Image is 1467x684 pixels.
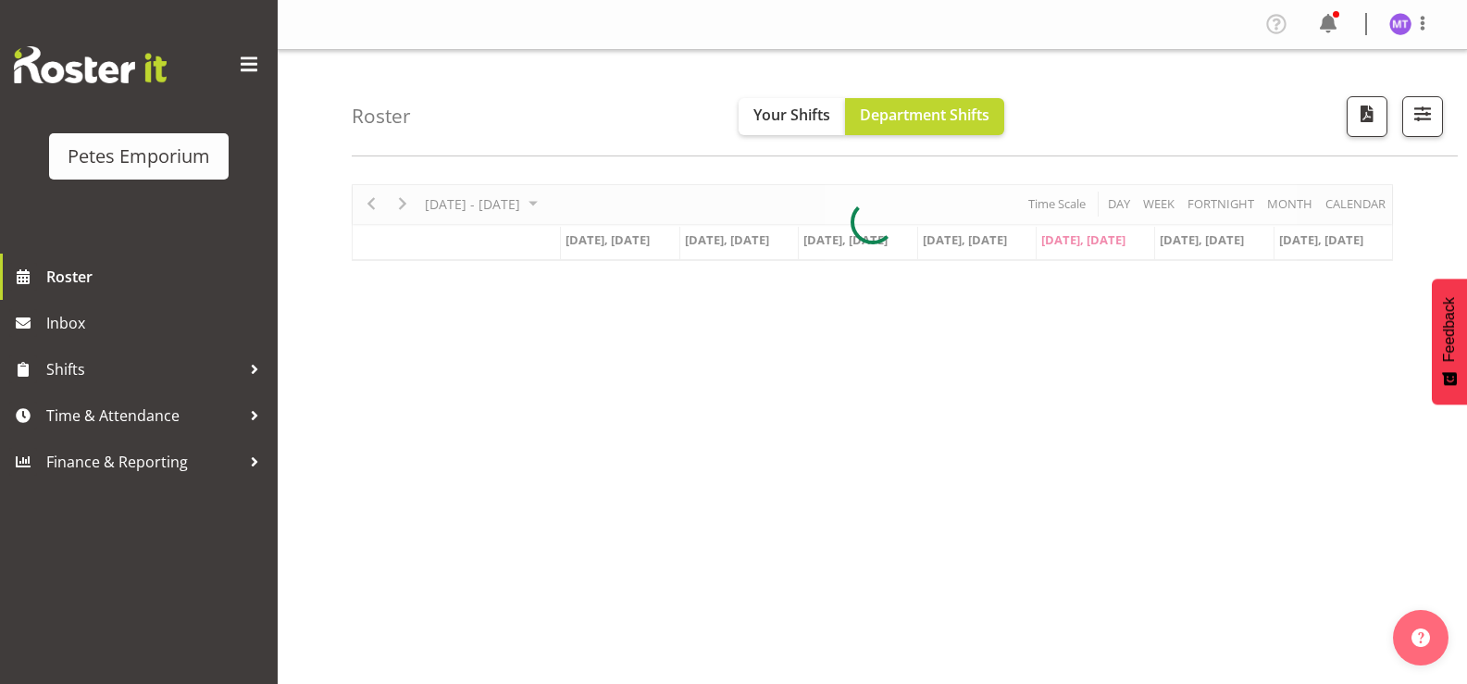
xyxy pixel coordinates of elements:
button: Department Shifts [845,98,1004,135]
span: Roster [46,263,268,291]
img: mya-taupawa-birkhead5814.jpg [1389,13,1411,35]
span: Department Shifts [860,105,989,125]
img: Rosterit website logo [14,46,167,83]
button: Filter Shifts [1402,96,1443,137]
img: help-xxl-2.png [1411,628,1430,647]
h4: Roster [352,106,411,127]
div: Petes Emporium [68,143,210,170]
button: Download a PDF of the roster according to the set date range. [1347,96,1387,137]
span: Your Shifts [753,105,830,125]
span: Feedback [1441,297,1458,362]
span: Inbox [46,309,268,337]
span: Time & Attendance [46,402,241,429]
button: Feedback - Show survey [1432,279,1467,404]
span: Finance & Reporting [46,448,241,476]
button: Your Shifts [739,98,845,135]
span: Shifts [46,355,241,383]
